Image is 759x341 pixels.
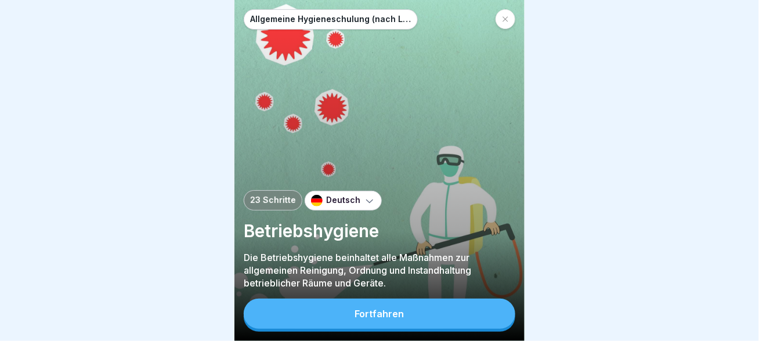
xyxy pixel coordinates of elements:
[326,195,360,205] p: Deutsch
[355,309,404,319] div: Fortfahren
[311,195,323,206] img: de.svg
[244,251,515,289] p: Die Betriebshygiene beinhaltet alle Maßnahmen zur allgemeinen Reinigung, Ordnung und Instandhaltu...
[250,195,296,205] p: 23 Schritte
[244,220,515,242] p: Betriebshygiene
[250,14,411,24] p: Allgemeine Hygieneschulung (nach LHMV §4)
[244,299,515,329] button: Fortfahren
